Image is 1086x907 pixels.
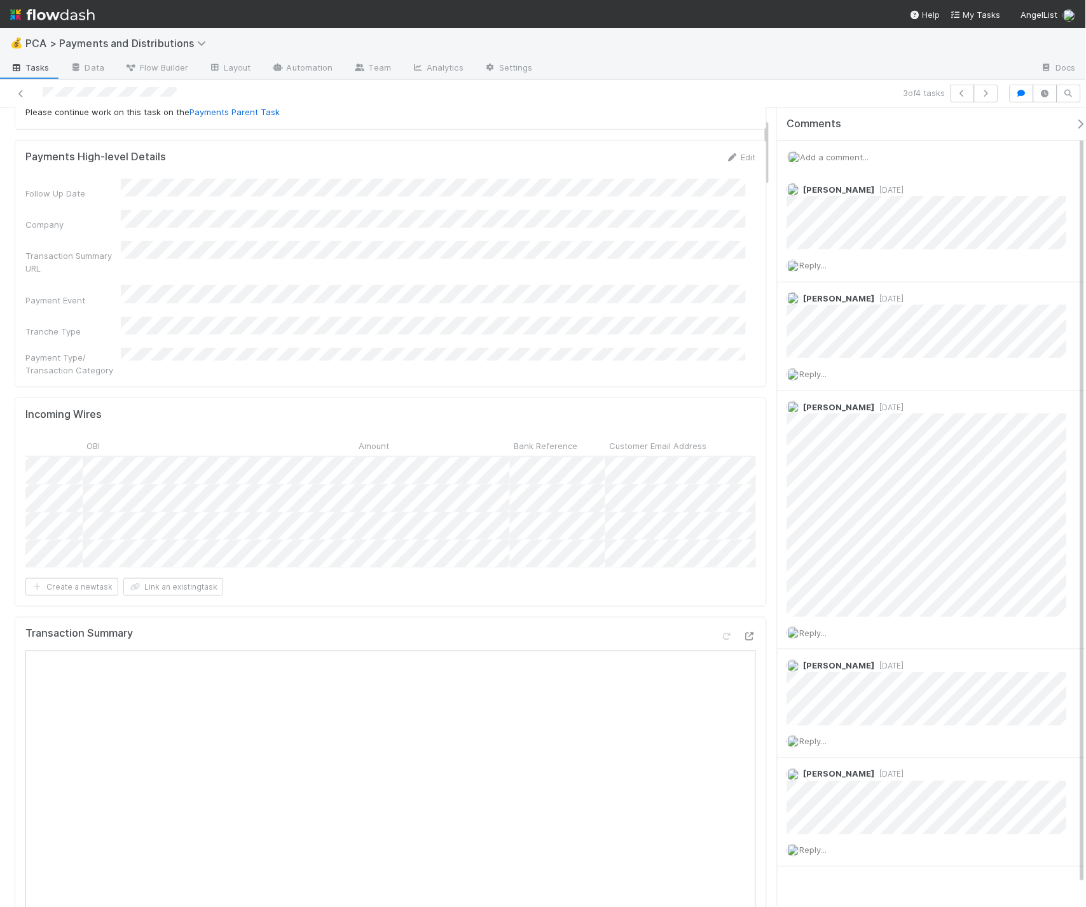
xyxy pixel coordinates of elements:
span: Reply... [800,628,827,638]
div: Tranche Type [25,325,121,338]
a: My Tasks [951,8,1001,21]
img: avatar_c6c9a18c-a1dc-4048-8eac-219674057138.png [1063,9,1076,22]
span: [PERSON_NAME] [804,769,875,779]
a: Team [343,59,401,79]
span: AngelList [1021,10,1058,20]
button: Link an existingtask [123,578,223,596]
h5: Payments High-level Details [25,151,166,163]
img: avatar_c6c9a18c-a1dc-4048-8eac-219674057138.png [787,735,800,748]
img: avatar_c6c9a18c-a1dc-4048-8eac-219674057138.png [788,151,801,163]
div: Help [910,8,940,21]
span: Reply... [800,737,827,747]
img: logo-inverted-e16ddd16eac7371096b0.svg [10,4,95,25]
a: Layout [198,59,261,79]
a: Data [60,59,114,79]
span: [DATE] [875,403,904,412]
span: [PERSON_NAME] [804,660,875,670]
span: Flow Builder [125,61,188,74]
img: avatar_c6c9a18c-a1dc-4048-8eac-219674057138.png [787,260,800,272]
h5: Transaction Summary [25,628,133,640]
span: My Tasks [951,10,1001,20]
span: [DATE] [875,294,904,303]
span: Reply... [800,845,827,855]
span: Add a comment... [801,152,869,162]
span: 💰 [10,38,23,48]
img: avatar_99e80e95-8f0d-4917-ae3c-b5dad577a2b5.png [787,660,800,672]
span: Bank Reference [514,440,577,452]
div: Transaction Summary URL [25,249,121,275]
img: avatar_c6c9a18c-a1dc-4048-8eac-219674057138.png [787,844,800,857]
a: Docs [1031,59,1086,79]
div: Payment Type/ Transaction Category [25,351,121,377]
a: Flow Builder [114,59,198,79]
span: Amount [359,440,389,452]
a: Edit [726,152,756,162]
span: Comments [787,118,842,130]
div: Follow Up Date [25,187,121,200]
span: PCA > Payments and Distributions [25,37,212,50]
h5: Incoming Wires [25,408,102,421]
span: Customer Email Address [609,440,706,452]
img: avatar_c6c9a18c-a1dc-4048-8eac-219674057138.png [787,768,800,781]
img: avatar_c6c9a18c-a1dc-4048-8eac-219674057138.png [787,627,800,639]
span: Tasks [10,61,50,74]
span: Reply... [800,260,827,270]
span: [DATE] [875,661,904,670]
span: [PERSON_NAME] [804,184,875,195]
img: avatar_99e80e95-8f0d-4917-ae3c-b5dad577a2b5.png [787,401,800,413]
span: [PERSON_NAME] [804,402,875,412]
a: Automation [261,59,343,79]
p: Please continue work on this task on the [25,106,756,119]
div: Payment Event [25,294,121,307]
a: Settings [474,59,543,79]
a: Payments Parent Task [189,107,280,117]
span: OBI [86,440,100,452]
img: avatar_c6c9a18c-a1dc-4048-8eac-219674057138.png [787,368,800,381]
div: Company [25,218,121,231]
a: Analytics [401,59,474,79]
span: [PERSON_NAME] [804,293,875,303]
img: avatar_99e80e95-8f0d-4917-ae3c-b5dad577a2b5.png [787,292,800,305]
img: avatar_99e80e95-8f0d-4917-ae3c-b5dad577a2b5.png [787,183,800,196]
button: Create a newtask [25,578,118,596]
span: [DATE] [875,185,904,195]
span: [DATE] [875,770,904,779]
span: Reply... [800,369,827,379]
span: 3 of 4 tasks [904,87,945,99]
